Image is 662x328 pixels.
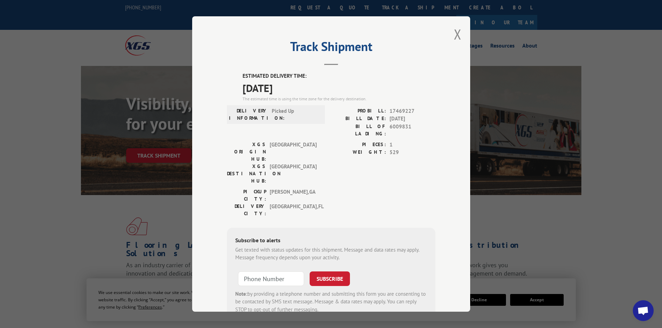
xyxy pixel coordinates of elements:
[243,72,435,80] label: ESTIMATED DELIVERY TIME:
[235,291,247,297] strong: Note:
[331,123,386,137] label: BILL OF LADING:
[235,290,427,314] div: by providing a telephone number and submitting this form you are consenting to be contacted by SM...
[331,149,386,157] label: WEIGHT:
[633,300,654,321] a: Open chat
[331,107,386,115] label: PROBILL:
[229,107,268,122] label: DELIVERY INFORMATION:
[235,236,427,246] div: Subscribe to alerts
[243,96,435,102] div: The estimated time is using the time zone for the delivery destination.
[243,80,435,96] span: [DATE]
[238,271,304,286] input: Phone Number
[390,123,435,137] span: 6009831
[390,115,435,123] span: [DATE]
[310,271,350,286] button: SUBSCRIBE
[390,149,435,157] span: 529
[227,188,266,203] label: PICKUP CITY:
[227,203,266,217] label: DELIVERY CITY:
[235,246,427,262] div: Get texted with status updates for this shipment. Message and data rates may apply. Message frequ...
[390,107,435,115] span: 17469227
[227,141,266,163] label: XGS ORIGIN HUB:
[270,203,317,217] span: [GEOGRAPHIC_DATA] , FL
[227,163,266,185] label: XGS DESTINATION HUB:
[270,188,317,203] span: [PERSON_NAME] , GA
[227,42,435,55] h2: Track Shipment
[270,163,317,185] span: [GEOGRAPHIC_DATA]
[270,141,317,163] span: [GEOGRAPHIC_DATA]
[331,141,386,149] label: PIECES:
[331,115,386,123] label: BILL DATE:
[454,25,461,43] button: Close modal
[390,141,435,149] span: 1
[272,107,319,122] span: Picked Up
